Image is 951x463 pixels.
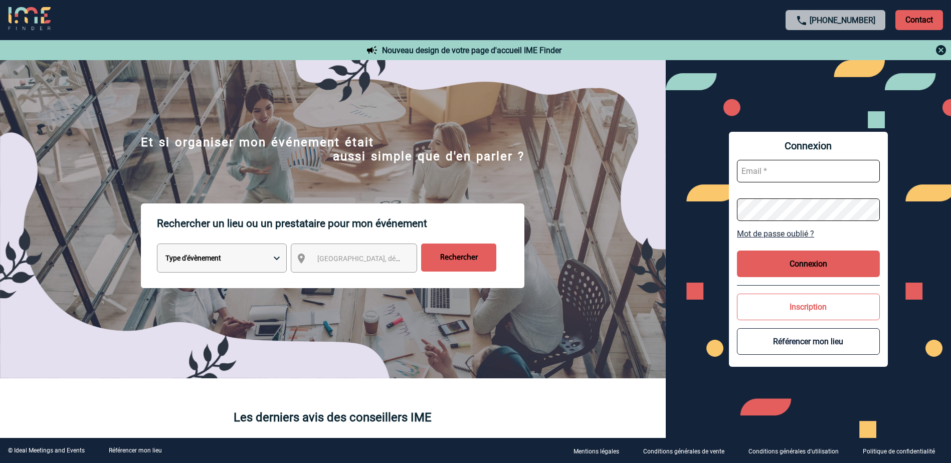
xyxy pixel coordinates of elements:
[796,15,808,27] img: call-24-px.png
[737,140,880,152] span: Connexion
[421,244,496,272] input: Rechercher
[855,446,951,455] a: Politique de confidentialité
[157,203,524,244] p: Rechercher un lieu ou un prestataire pour mon événement
[317,255,457,263] span: [GEOGRAPHIC_DATA], département, région...
[737,294,880,320] button: Inscription
[737,160,880,182] input: Email *
[748,448,839,455] p: Conditions générales d'utilisation
[737,251,880,277] button: Connexion
[8,447,85,454] div: © Ideal Meetings and Events
[565,446,635,455] a: Mentions légales
[109,447,162,454] a: Référencer mon lieu
[574,448,619,455] p: Mentions légales
[737,229,880,239] a: Mot de passe oublié ?
[895,10,943,30] p: Contact
[740,446,855,455] a: Conditions générales d'utilisation
[810,16,875,25] a: [PHONE_NUMBER]
[635,446,740,455] a: Conditions générales de vente
[737,328,880,355] button: Référencer mon lieu
[643,448,724,455] p: Conditions générales de vente
[863,448,935,455] p: Politique de confidentialité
